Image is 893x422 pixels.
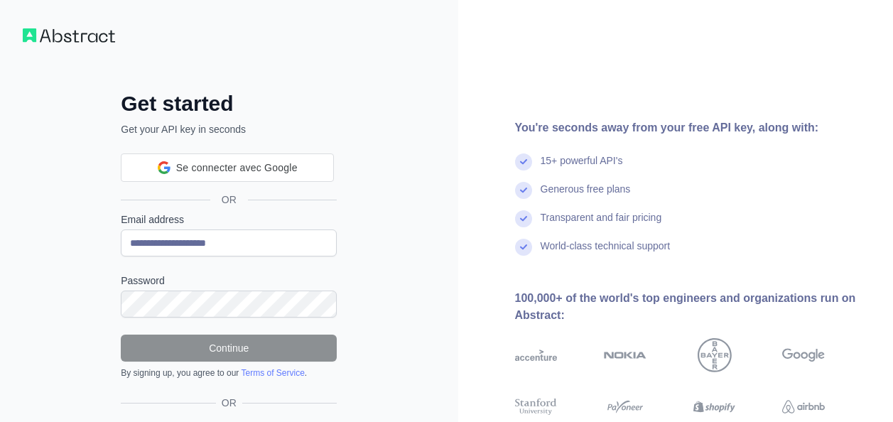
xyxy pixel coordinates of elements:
img: check mark [515,210,532,227]
div: 100,000+ of the world's top engineers and organizations run on Abstract: [515,290,871,324]
div: 15+ powerful API's [541,153,623,182]
span: OR [210,193,248,207]
img: payoneer [604,396,646,418]
img: Workflow [23,28,115,43]
img: stanford university [515,396,558,418]
img: accenture [515,338,558,372]
img: airbnb [782,396,825,418]
img: shopify [693,396,736,418]
img: nokia [604,338,646,372]
div: World-class technical support [541,239,671,267]
h2: Get started [121,91,337,117]
div: Se connecter avec Google [121,153,334,182]
img: bayer [698,338,732,372]
label: Password [121,274,337,288]
div: Transparent and fair pricing [541,210,662,239]
p: Get your API key in seconds [121,122,337,136]
img: check mark [515,239,532,256]
button: Continue [121,335,337,362]
span: Se connecter avec Google [176,161,298,175]
img: check mark [515,153,532,171]
span: OR [216,396,242,410]
div: You're seconds away from your free API key, along with: [515,119,871,136]
a: Terms of Service [241,368,304,378]
label: Email address [121,212,337,227]
img: check mark [515,182,532,199]
div: Generous free plans [541,182,631,210]
img: google [782,338,825,372]
div: By signing up, you agree to our . [121,367,337,379]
